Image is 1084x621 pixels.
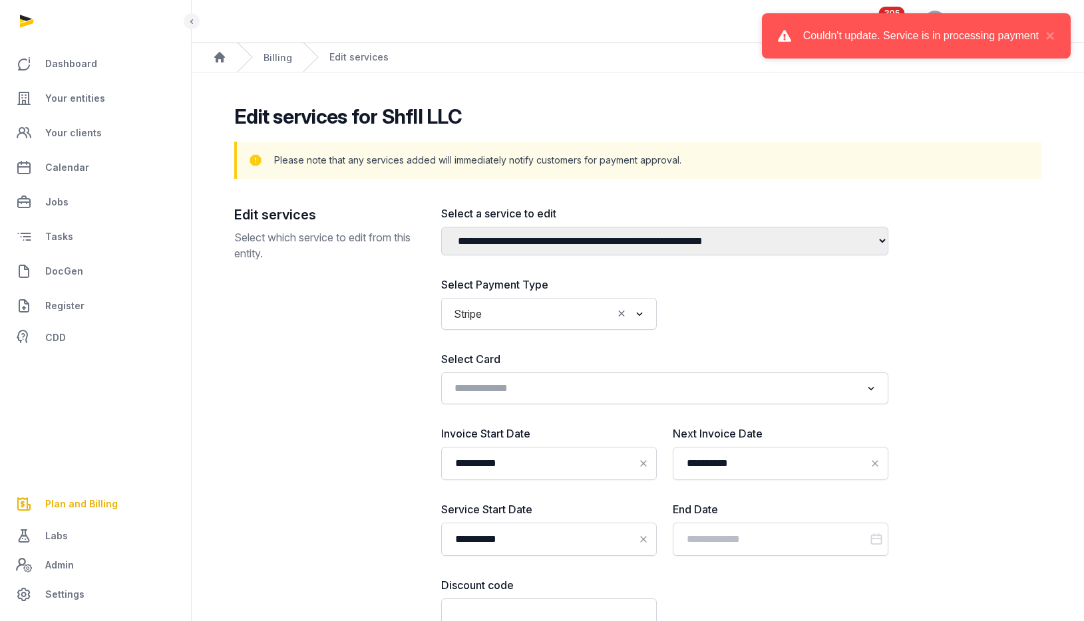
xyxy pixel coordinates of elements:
a: Register [11,290,180,322]
label: Select Card [441,351,888,367]
span: CDD [45,330,66,346]
p: Please note that any services added will immediately notify customers for payment approval. [274,154,681,167]
span: Settings [45,586,85,602]
button: Clear Selected [616,305,628,323]
span: Stripe [451,305,485,323]
h2: Edit services for Shfll LLC [234,104,1031,128]
h2: Edit services [234,205,420,224]
a: Your entities [11,82,180,114]
input: Datepicker input [441,447,657,480]
label: Discount code [441,577,657,593]
a: Calendar [11,152,180,184]
label: Select a service to edit [441,205,888,221]
div: Search for option [448,302,650,326]
label: Next Invoice Date [673,426,888,441]
span: Your clients [45,125,102,141]
input: Search for option [488,305,612,323]
input: Datepicker input [673,523,888,556]
div: Couldn't update. Service is in processing payment [803,28,1039,44]
label: Invoice Start Date [441,426,657,441]
a: Jobs [11,186,180,218]
span: Jobs [45,194,69,210]
a: Plan and Billing [11,488,180,520]
span: Dashboard [45,56,97,72]
label: Service Start Date [441,501,657,517]
div: Edit services [329,51,389,64]
a: CDD [11,324,180,351]
label: Select Payment Type [441,277,657,293]
span: Tasks [45,229,73,245]
span: Calendar [45,160,89,176]
span: Plan and Billing [45,496,118,512]
span: Labs [45,528,68,544]
span: Admin [45,557,74,573]
a: Your clients [11,117,180,149]
span: DocGen [45,263,83,279]
input: Datepicker input [673,447,888,480]
a: Admin [11,552,180,578]
nav: Breadcrumb [192,43,1084,72]
input: Datepicker input [441,523,657,556]
div: Search for option [448,376,882,400]
a: Dashboard [11,48,180,80]
p: Select which service to edit from this entity. [234,229,420,261]
button: HF [924,11,946,32]
input: Search for option [449,379,861,398]
a: Labs [11,520,180,552]
span: Register [45,298,85,314]
span: Your entities [45,90,105,106]
a: Settings [11,578,180,610]
a: DocGen [11,255,180,287]
button: close [1039,28,1055,44]
a: Tasks [11,221,180,253]
a: Billing [264,52,292,63]
label: End Date [673,501,888,517]
span: 305 [879,7,905,20]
